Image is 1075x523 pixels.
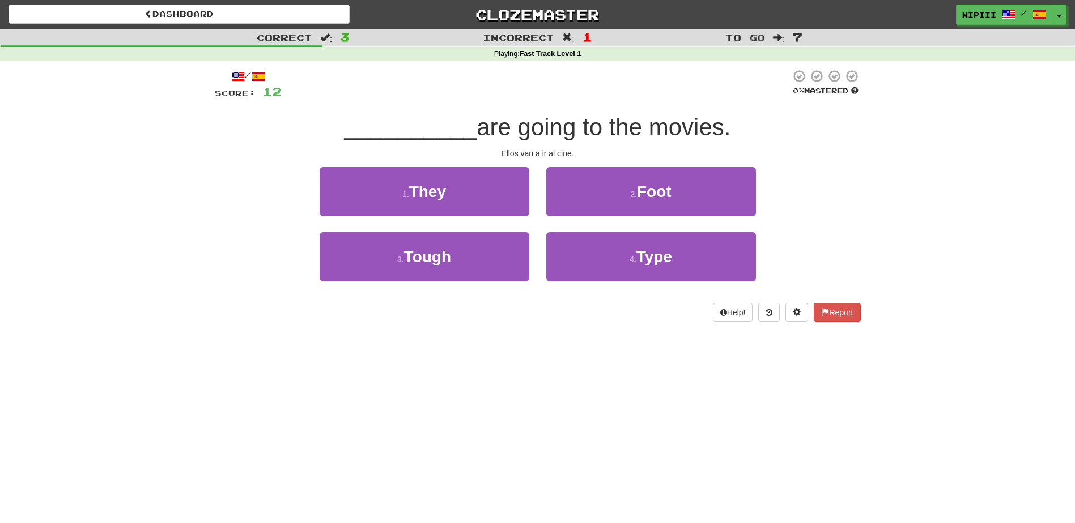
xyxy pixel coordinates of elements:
[636,248,672,265] span: Type
[320,33,333,42] span: :
[409,183,446,200] span: They
[637,183,672,200] span: Foot
[483,32,554,43] span: Incorrect
[215,69,282,83] div: /
[520,50,581,58] strong: Fast Track Level 1
[713,303,753,322] button: Help!
[791,86,861,96] div: Mastered
[215,148,861,159] div: Ellos van a ir al cine.
[546,167,756,216] button: 2.Foot
[793,86,804,95] span: 0 %
[404,248,451,265] span: Tough
[546,232,756,281] button: 4.Type
[1021,9,1027,17] span: /
[725,32,765,43] span: To go
[814,303,860,322] button: Report
[402,190,409,199] small: 1 .
[630,190,637,199] small: 2 .
[320,167,529,216] button: 1.They
[583,30,592,44] span: 1
[9,5,350,24] a: Dashboard
[793,30,802,44] span: 7
[758,303,780,322] button: Round history (alt+y)
[956,5,1052,25] a: wipiii /
[215,88,256,98] span: Score:
[477,114,730,140] span: are going to the movies.
[367,5,708,24] a: Clozemaster
[257,32,312,43] span: Correct
[962,10,996,20] span: wipiii
[320,232,529,281] button: 3.Tough
[630,255,636,264] small: 4 .
[262,84,282,98] span: 12
[345,114,477,140] span: __________
[773,33,785,42] span: :
[397,255,404,264] small: 3 .
[340,30,350,44] span: 3
[562,33,575,42] span: :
